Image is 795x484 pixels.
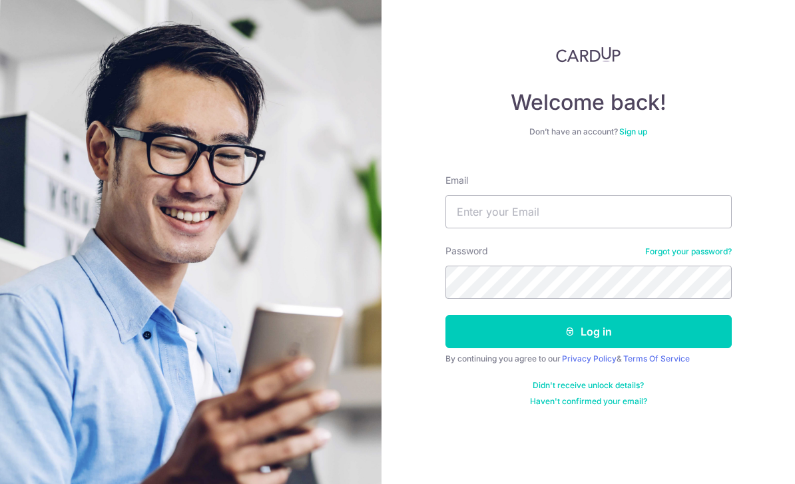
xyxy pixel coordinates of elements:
div: By continuing you agree to our & [445,354,732,364]
a: Privacy Policy [562,354,617,363]
label: Password [445,244,488,258]
img: CardUp Logo [556,47,621,63]
a: Forgot your password? [645,246,732,257]
div: Don’t have an account? [445,126,732,137]
a: Sign up [619,126,647,136]
a: Terms Of Service [623,354,690,363]
button: Log in [445,315,732,348]
a: Haven't confirmed your email? [530,396,647,407]
label: Email [445,174,468,187]
input: Enter your Email [445,195,732,228]
a: Didn't receive unlock details? [533,380,644,391]
h4: Welcome back! [445,89,732,116]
